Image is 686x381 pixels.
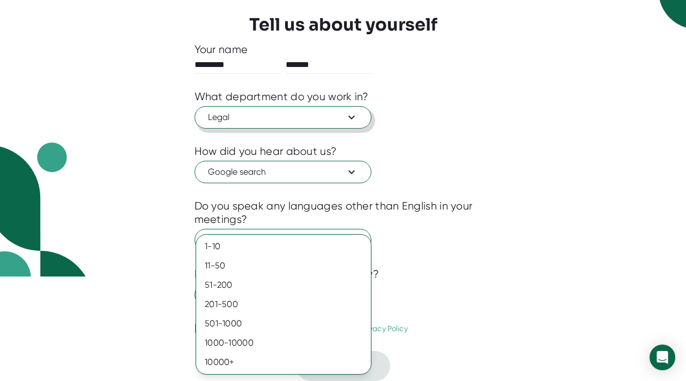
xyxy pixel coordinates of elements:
div: Open Intercom Messenger [650,345,675,370]
div: 10000+ [196,353,371,372]
div: 1-10 [196,237,371,256]
div: 1000-10000 [196,333,371,353]
div: 11-50 [196,256,371,275]
div: 501-1000 [196,314,371,333]
div: 51-200 [196,275,371,295]
div: 201-500 [196,295,371,314]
